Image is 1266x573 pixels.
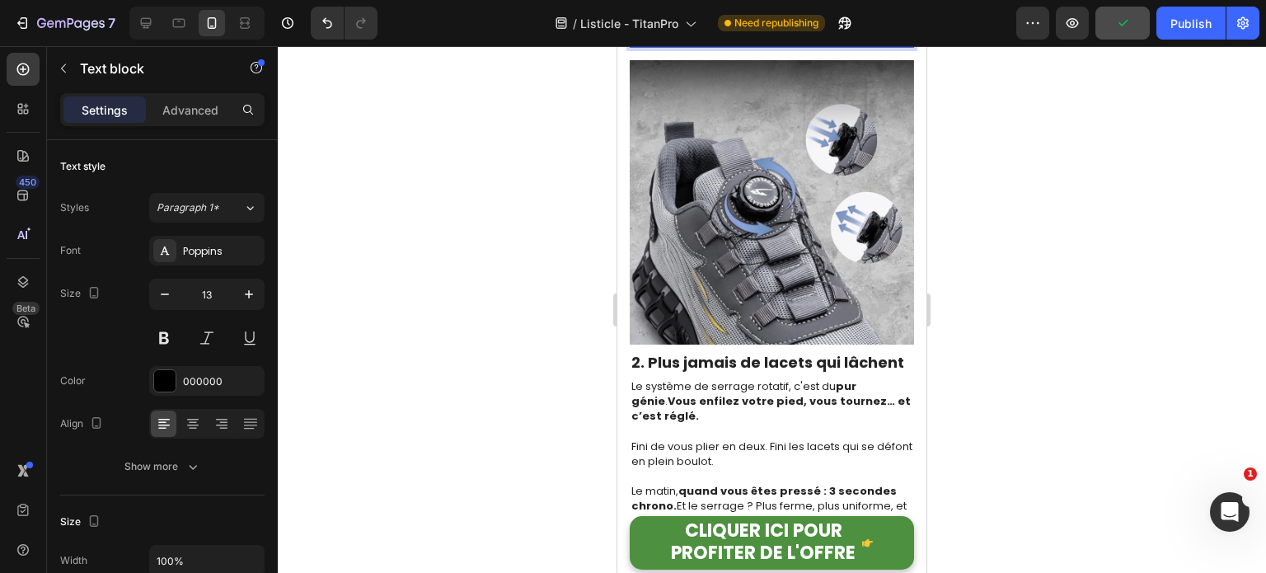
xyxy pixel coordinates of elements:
div: Text style [60,159,105,174]
div: Poppins [183,244,260,259]
span: 1 [1244,467,1257,481]
div: Color [60,373,86,388]
button: Paragraph 1* [149,193,265,223]
div: Beta [12,302,40,315]
p: Text block [80,59,220,78]
div: Size [60,511,104,533]
button: Publish [1156,7,1226,40]
div: Show more [124,458,201,475]
div: Size [60,283,104,305]
div: Undo/Redo [311,7,377,40]
div: Align [60,413,106,435]
iframe: Intercom live chat [1210,492,1250,532]
div: 450 [16,176,40,189]
div: 000000 [183,374,260,389]
span: / [573,15,577,32]
p: 7 [108,13,115,33]
span: Listicle - TitanPro [580,15,678,32]
span: Need republishing [734,16,818,31]
iframe: Design area [617,46,926,573]
span: Paragraph 1* [157,200,219,215]
button: Show more [60,452,265,481]
div: Publish [1170,15,1212,32]
button: 7 [7,7,123,40]
div: Width [60,553,87,568]
p: Advanced [162,101,218,119]
div: Font [60,243,81,258]
div: Styles [60,200,89,215]
p: Settings [82,101,128,119]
